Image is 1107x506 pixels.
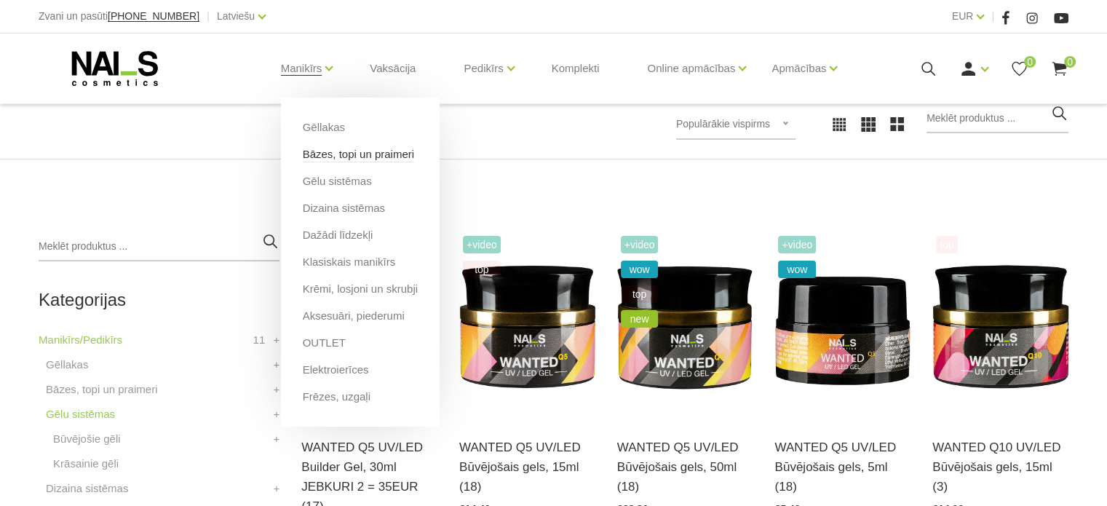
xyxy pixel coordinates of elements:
a: Manikīrs/Pedikīrs [39,331,122,349]
a: Vaksācija [358,33,427,103]
a: Bāzes, topi un praimeri [46,381,157,398]
a: Dizaina sistēmas [46,480,128,497]
span: top [463,261,501,278]
a: + [274,381,280,398]
a: Komplekti [540,33,611,103]
a: 0 [1010,60,1028,78]
a: Bāzes, topi un praimeri [303,146,414,162]
img: Gels WANTED NAILS cosmetics tehniķu komanda ir radījusi gelu, kas ilgi jau ir katra meistara mekl... [459,232,595,419]
a: Dažādi līdzekļi [303,227,373,243]
img: Gels WANTED NAILS cosmetics tehniķu komanda ir radījusi gelu, kas ilgi jau ir katra meistara mekl... [774,232,910,419]
a: 0 [1050,60,1068,78]
span: +Video [621,236,659,253]
a: Aksesuāri, piederumi [303,308,405,324]
a: + [274,356,280,373]
span: 11 [253,331,266,349]
span: +Video [463,236,501,253]
a: WANTED Q5 UV/LED Būvējošais gels, 50ml (18) [617,438,753,497]
a: Krāsainie gēli [53,455,119,473]
div: Zvani un pasūti [39,7,199,25]
input: Meklēt produktus ... [927,104,1068,133]
span: new [621,310,659,328]
a: Elektroierīces [303,362,369,378]
a: + [274,406,280,423]
span: +Video [778,236,816,253]
h2: Kategorijas [39,290,279,309]
a: Krēmi, losjoni un skrubji [303,281,418,297]
a: Gēllakas [303,119,345,135]
a: Klasiskais manikīrs [303,254,396,270]
span: Populārākie vispirms [676,118,770,130]
a: Dizaina sistēmas [303,200,385,216]
a: EUR [952,7,974,25]
span: wow [778,261,816,278]
a: + [274,480,280,497]
a: Frēzes, uzgaļi [303,389,370,405]
a: Latviešu [217,7,255,25]
a: Apmācības [771,39,826,98]
span: | [991,7,994,25]
span: top [936,236,957,253]
span: wow [621,261,659,278]
a: WANTED Q5 UV/LED Būvējošais gels, 5ml (18) [774,438,910,497]
img: Gels WANTED NAILS cosmetics tehniķu komanda ir radījusi gelu, kas ilgi jau ir katra meistara mekl... [932,232,1068,419]
a: WANTED Q5 UV/LED Būvējošais gels, 15ml (18) [459,438,595,497]
span: 0 [1064,56,1076,68]
span: 0 [1024,56,1036,68]
span: [PHONE_NUMBER] [108,10,199,22]
a: Online apmācības [647,39,735,98]
a: Gēllakas [46,356,88,373]
a: [PHONE_NUMBER] [108,11,199,22]
span: | [207,7,210,25]
a: Gēlu sistēmas [303,173,372,189]
img: Gels WANTED NAILS cosmetics tehniķu komanda ir radījusi gelu, kas ilgi jau ir katra meistara mekl... [617,232,753,419]
a: Būvējošie gēli [53,430,121,448]
span: top [621,285,659,303]
a: + [274,430,280,448]
a: OUTLET [303,335,346,351]
input: Meklēt produktus ... [39,232,279,261]
a: Pedikīrs [464,39,503,98]
a: Gēlu sistēmas [46,406,115,423]
a: + [274,331,280,349]
a: Manikīrs [281,39,322,98]
a: WANTED Q10 UV/LED Būvējošais gels, 15ml (3) [932,438,1068,497]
